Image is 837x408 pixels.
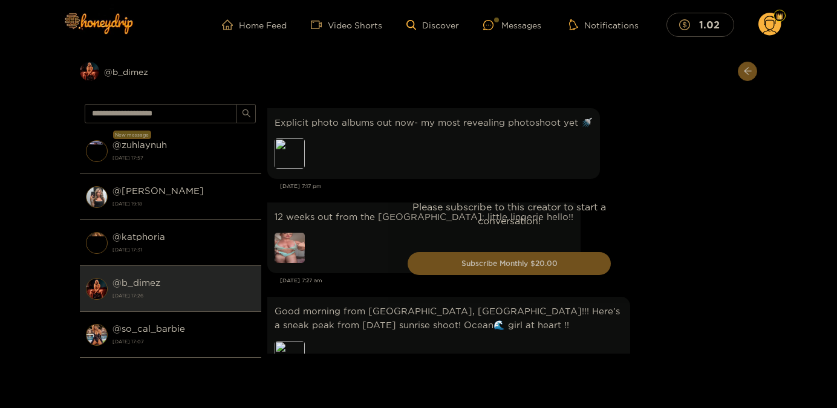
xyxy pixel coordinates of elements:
span: video-camera [311,19,328,30]
img: Fan Level [776,13,783,20]
strong: @ so_cal_barbie [112,323,185,334]
span: dollar [679,19,696,30]
strong: [DATE] 17:26 [112,290,255,301]
a: Video Shorts [311,19,382,30]
strong: [DATE] 17:57 [112,152,255,163]
img: conversation [86,140,108,162]
img: conversation [86,324,108,346]
button: Subscribe Monthly $20.00 [408,252,611,275]
strong: [DATE] 19:18 [112,198,255,209]
span: home [222,19,239,30]
span: arrow-left [743,66,752,77]
strong: [DATE] 17:07 [112,336,255,347]
strong: @ katphoria [112,232,165,242]
span: search [242,109,251,119]
img: conversation [86,278,108,300]
strong: [DATE] 17:31 [112,244,255,255]
strong: @ zuhlaynuh [112,140,167,150]
strong: @ [PERSON_NAME] [112,186,204,196]
button: search [236,104,256,123]
a: Discover [406,20,459,30]
div: New message [113,131,151,139]
button: arrow-left [738,62,757,81]
div: Messages [483,18,541,32]
button: Notifications [565,19,642,31]
img: conversation [86,232,108,254]
img: conversation [86,186,108,208]
strong: @ b_dimez [112,277,160,288]
p: Please subscribe to this creator to start a conversation! [408,200,611,228]
mark: 1.02 [697,18,721,31]
button: 1.02 [666,13,734,36]
a: Home Feed [222,19,287,30]
div: @b_dimez [80,62,261,81]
